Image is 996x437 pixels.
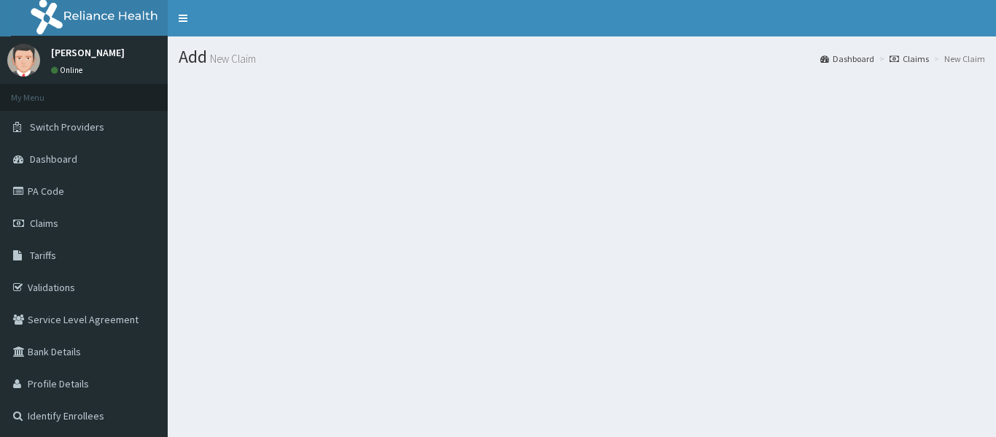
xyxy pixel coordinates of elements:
[207,53,256,64] small: New Claim
[890,53,929,65] a: Claims
[179,47,985,66] h1: Add
[930,53,985,65] li: New Claim
[51,65,86,75] a: Online
[7,44,40,77] img: User Image
[30,120,104,134] span: Switch Providers
[30,152,77,166] span: Dashboard
[30,217,58,230] span: Claims
[30,249,56,262] span: Tariffs
[820,53,874,65] a: Dashboard
[51,47,125,58] p: [PERSON_NAME]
